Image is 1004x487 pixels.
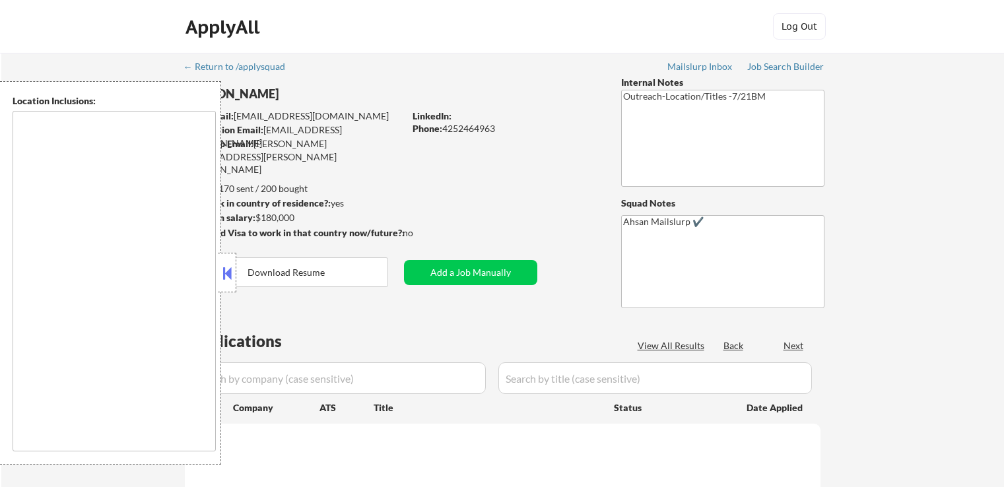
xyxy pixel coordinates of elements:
div: Applications [189,333,319,349]
div: Mailslurp Inbox [667,62,733,71]
strong: Can work in country of residence?: [184,197,331,209]
div: Location Inclusions: [13,94,216,108]
input: Search by title (case sensitive) [498,362,812,394]
strong: Phone: [413,123,442,134]
div: 170 sent / 200 bought [184,182,404,195]
strong: LinkedIn: [413,110,452,121]
div: ApplyAll [185,16,263,38]
input: Search by company (case sensitive) [189,362,486,394]
a: Mailslurp Inbox [667,61,733,75]
div: [EMAIL_ADDRESS][DOMAIN_NAME] [185,123,404,149]
div: 4252464963 [413,122,599,135]
div: Next [784,339,805,352]
div: Job Search Builder [747,62,824,71]
div: Back [723,339,745,352]
button: Add a Job Manually [404,260,537,285]
div: Internal Notes [621,76,824,89]
strong: Will need Visa to work in that country now/future?: [185,227,405,238]
div: Title [374,401,601,414]
div: ATS [319,401,374,414]
div: [PERSON_NAME][EMAIL_ADDRESS][PERSON_NAME][DOMAIN_NAME] [185,137,404,176]
div: Status [614,395,727,419]
div: ← Return to /applysquad [184,62,298,71]
button: Log Out [773,13,826,40]
div: $180,000 [184,211,404,224]
div: Squad Notes [621,197,824,210]
button: Download Resume [185,257,388,287]
a: ← Return to /applysquad [184,61,298,75]
div: View All Results [638,339,708,352]
div: Company [233,401,319,414]
div: yes [184,197,400,210]
div: [PERSON_NAME] [185,86,456,102]
div: Date Applied [747,401,805,414]
div: no [403,226,440,240]
div: [EMAIL_ADDRESS][DOMAIN_NAME] [185,110,404,123]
